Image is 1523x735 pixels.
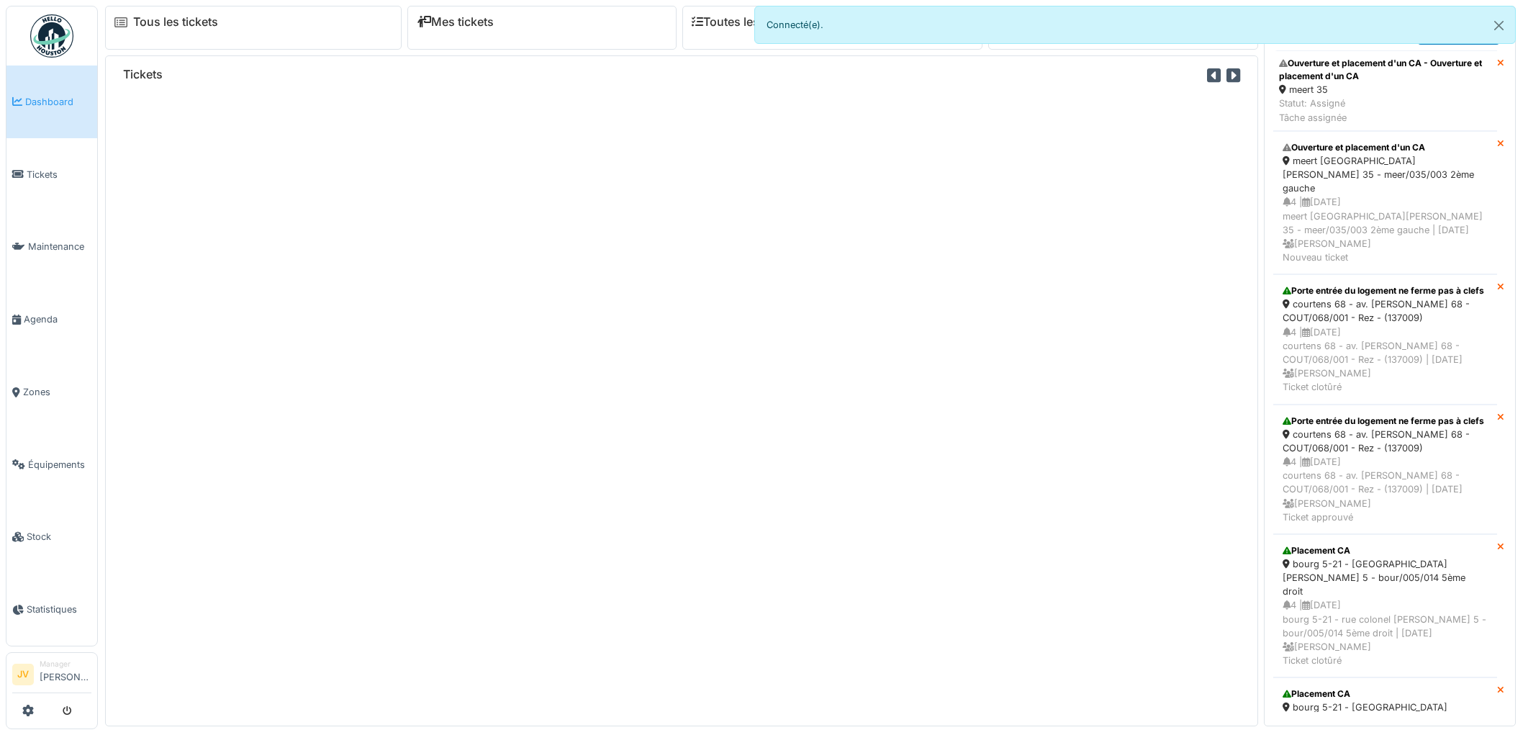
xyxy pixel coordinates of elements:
[417,15,494,29] a: Mes tickets
[1283,154,1488,196] div: meert [GEOGRAPHIC_DATA][PERSON_NAME] 35 - meer/035/003 2ème gauche
[27,168,91,181] span: Tickets
[24,312,91,326] span: Agenda
[12,659,91,693] a: JV Manager[PERSON_NAME]
[40,659,91,690] li: [PERSON_NAME]
[1483,6,1515,45] button: Close
[1273,405,1497,534] a: Porte entrée du logement ne ferme pas à clefs courtens 68 - av. [PERSON_NAME] 68 - COUT/068/001 -...
[6,501,97,574] a: Stock
[1279,83,1491,96] div: meert 35
[692,15,799,29] a: Toutes les tâches
[1283,284,1488,297] div: Porte entrée du logement ne ferme pas à clefs
[30,14,73,58] img: Badge_color-CXgf-gQk.svg
[1283,297,1488,325] div: courtens 68 - av. [PERSON_NAME] 68 - COUT/068/001 - Rez - (137009)
[28,240,91,253] span: Maintenance
[40,659,91,669] div: Manager
[27,603,91,616] span: Statistiques
[1273,274,1497,404] a: Porte entrée du logement ne ferme pas à clefs courtens 68 - av. [PERSON_NAME] 68 - COUT/068/001 -...
[1283,428,1488,455] div: courtens 68 - av. [PERSON_NAME] 68 - COUT/068/001 - Rez - (137009)
[133,15,218,29] a: Tous les tickets
[1273,50,1497,131] a: Ouverture et placement d'un CA - Ouverture et placement d'un CA meert 35 Statut: AssignéTâche ass...
[6,211,97,284] a: Maintenance
[6,283,97,356] a: Agenda
[1283,598,1488,667] div: 4 | [DATE] bourg 5-21 - rue colonel [PERSON_NAME] 5 - bour/005/014 5ème droit | [DATE] [PERSON_NA...
[25,95,91,109] span: Dashboard
[28,458,91,472] span: Équipements
[12,664,34,685] li: JV
[23,385,91,399] span: Zones
[1283,325,1488,394] div: 4 | [DATE] courtens 68 - av. [PERSON_NAME] 68 - COUT/068/001 - Rez - (137009) | [DATE] [PERSON_NA...
[1283,141,1488,154] div: Ouverture et placement d'un CA
[1283,544,1488,557] div: Placement CA
[1283,687,1488,700] div: Placement CA
[27,530,91,544] span: Stock
[6,138,97,211] a: Tickets
[1283,195,1488,264] div: 4 | [DATE] meert [GEOGRAPHIC_DATA][PERSON_NAME] 35 - meer/035/003 2ème gauche | [DATE] [PERSON_NA...
[754,6,1516,44] div: Connecté(e).
[6,428,97,501] a: Équipements
[6,573,97,646] a: Statistiques
[6,66,97,138] a: Dashboard
[1283,557,1488,599] div: bourg 5-21 - [GEOGRAPHIC_DATA][PERSON_NAME] 5 - bour/005/014 5ème droit
[1279,96,1491,124] div: Statut: Assigné Tâche assignée
[123,68,163,81] h6: Tickets
[1283,455,1488,524] div: 4 | [DATE] courtens 68 - av. [PERSON_NAME] 68 - COUT/068/001 - Rez - (137009) | [DATE] [PERSON_NA...
[1273,534,1497,678] a: Placement CA bourg 5-21 - [GEOGRAPHIC_DATA][PERSON_NAME] 5 - bour/005/014 5ème droit 4 |[DATE]bou...
[1279,57,1491,83] div: Ouverture et placement d'un CA - Ouverture et placement d'un CA
[1283,415,1488,428] div: Porte entrée du logement ne ferme pas à clefs
[6,356,97,428] a: Zones
[1273,131,1497,275] a: Ouverture et placement d'un CA meert [GEOGRAPHIC_DATA][PERSON_NAME] 35 - meer/035/003 2ème gauche...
